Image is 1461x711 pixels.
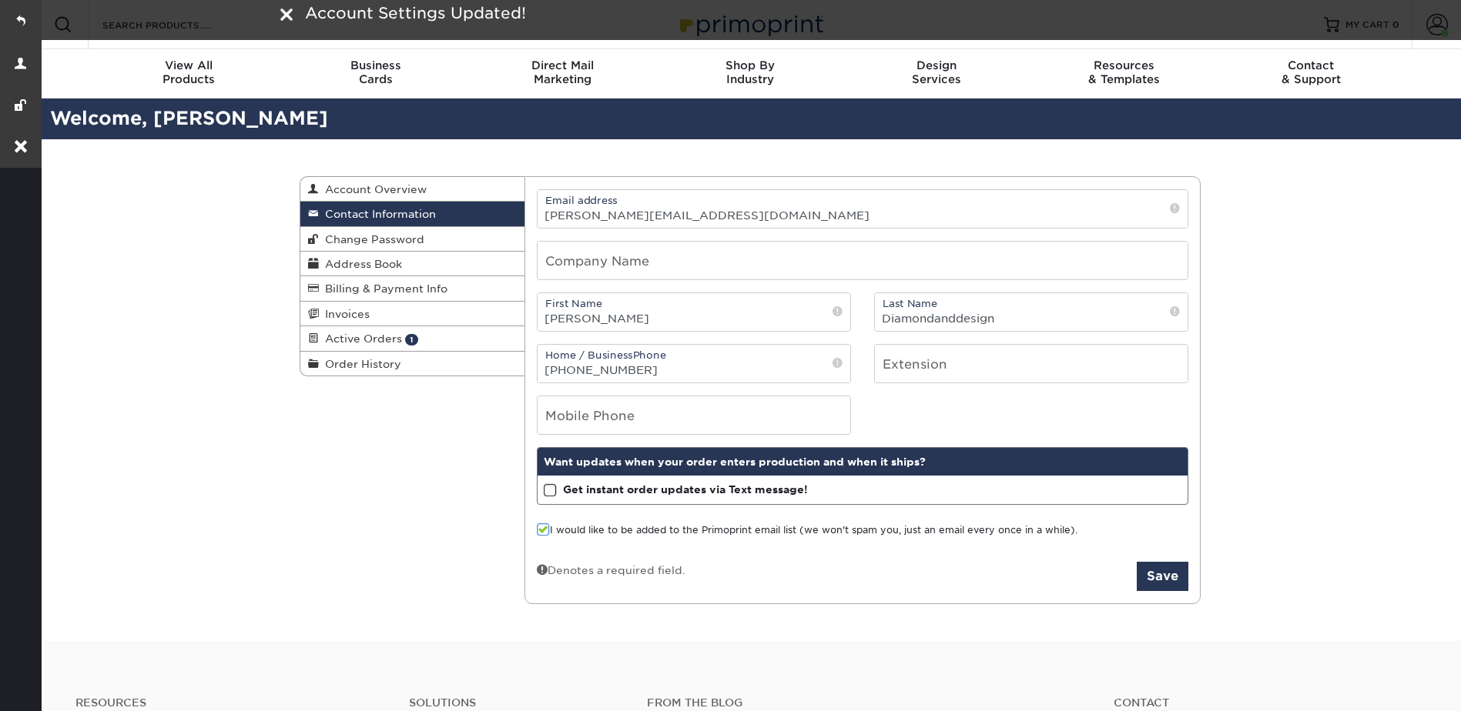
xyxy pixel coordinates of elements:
[1030,49,1218,98] a: Resources& Templates
[319,358,401,370] span: Order History
[1218,58,1405,72] span: Contact
[300,227,525,252] a: Change Password
[96,49,283,98] a: View AllProducts
[319,308,370,320] span: Invoices
[319,183,427,195] span: Account Overview
[1030,58,1218,72] span: Resources
[469,49,656,98] a: Direct MailMarketing
[75,696,386,709] h4: Resources
[563,483,808,496] strong: Get instant order updates via Text message!
[300,202,525,226] a: Contact Information
[300,302,525,326] a: Invoices
[1137,562,1188,591] button: Save
[300,276,525,301] a: Billing & Payment Info
[96,58,283,86] div: Products
[319,258,402,270] span: Address Book
[409,696,624,709] h4: Solutions
[319,233,424,245] span: Change Password
[405,334,418,345] span: 1
[300,352,525,376] a: Order History
[319,332,402,345] span: Active Orders
[656,58,843,86] div: Industry
[843,49,1030,98] a: DesignServices
[469,58,656,72] span: Direct Mail
[1030,58,1218,86] div: & Templates
[656,58,843,72] span: Shop By
[39,105,1461,133] h2: Welcome, [PERSON_NAME]
[843,58,1030,86] div: Services
[469,58,656,86] div: Marketing
[96,58,283,72] span: View All
[300,177,525,202] a: Account Overview
[300,326,525,351] a: Active Orders 1
[1218,49,1405,98] a: Contact& Support
[282,49,469,98] a: BusinessCards
[319,282,447,295] span: Billing & Payment Info
[843,58,1030,72] span: Design
[537,562,685,578] div: Denotes a required field.
[1218,58,1405,86] div: & Support
[319,208,436,220] span: Contact Information
[537,523,1077,538] label: I would like to be added to the Primoprint email list (we won't spam you, just an email every onc...
[282,58,469,86] div: Cards
[282,58,469,72] span: Business
[305,4,526,22] span: Account Settings Updated!
[538,448,1188,476] div: Want updates when your order enters production and when it ships?
[1114,696,1424,709] a: Contact
[656,49,843,98] a: Shop ByIndustry
[647,696,1072,709] h4: From the Blog
[280,8,293,21] img: close
[300,252,525,276] a: Address Book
